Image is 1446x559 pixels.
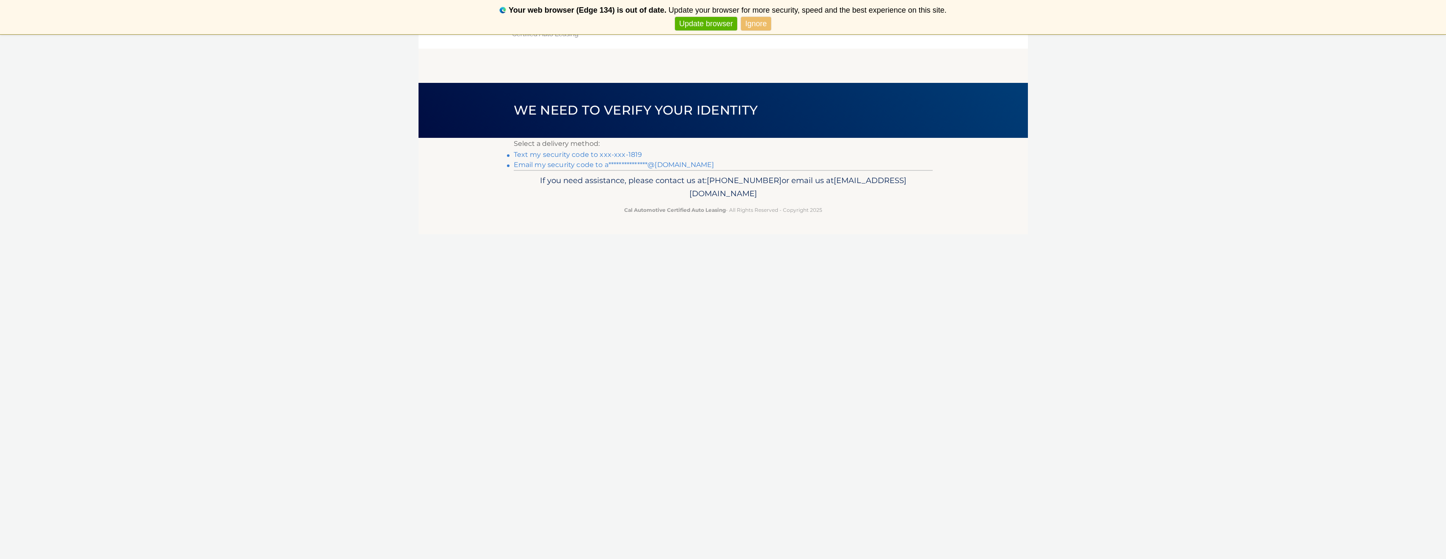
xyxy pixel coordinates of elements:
[741,17,771,31] a: Ignore
[509,6,667,14] b: Your web browser (Edge 134) is out of date.
[669,6,947,14] span: Update your browser for more security, speed and the best experience on this site.
[707,175,782,185] span: [PHONE_NUMBER]
[514,102,758,118] span: We need to verify your identity
[514,138,933,150] p: Select a delivery method:
[519,206,927,214] p: - All Rights Reserved - Copyright 2025
[624,207,726,213] strong: Cal Automotive Certified Auto Leasing
[675,17,737,31] a: Update browser
[519,174,927,201] p: If you need assistance, please contact us at: or email us at
[514,151,642,159] a: Text my security code to xxx-xxx-1819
